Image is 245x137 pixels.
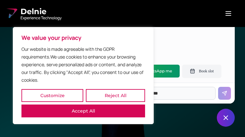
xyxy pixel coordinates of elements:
[182,65,221,78] button: Book slot
[21,34,145,41] p: We value your privacy
[86,89,145,102] button: Reject All
[217,7,240,20] button: Open menu
[217,109,235,127] button: Close chat
[21,89,83,102] button: Customize
[20,6,61,17] span: Delnie
[20,15,61,21] span: Experience Technology
[5,7,18,20] img: Delnie Logo
[21,45,145,84] p: Our website is made agreeable with the GDPR requirements.We use cookies to enhance your browsing ...
[21,105,145,117] button: Accept All
[5,6,61,21] a: Delnie Logo Full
